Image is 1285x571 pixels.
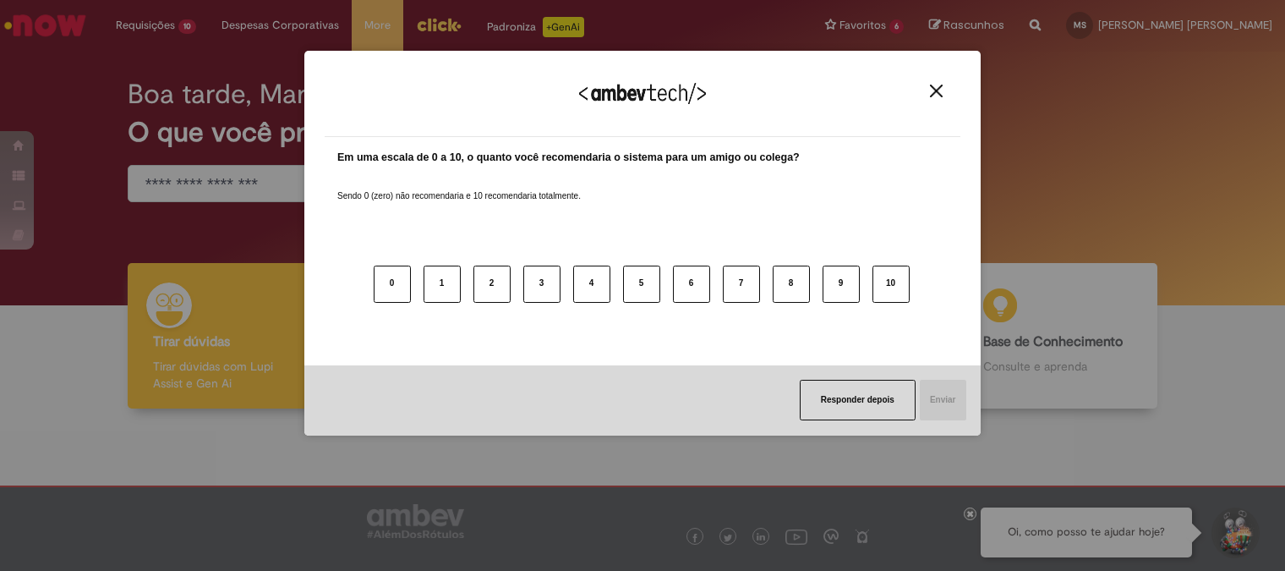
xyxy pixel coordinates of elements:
[573,266,610,303] button: 4
[579,83,706,104] img: Logo Ambevtech
[872,266,910,303] button: 10
[424,266,461,303] button: 1
[773,266,810,303] button: 8
[523,266,560,303] button: 3
[800,380,916,420] button: Responder depois
[723,266,760,303] button: 7
[623,266,660,303] button: 5
[925,84,948,98] button: Close
[823,266,860,303] button: 9
[473,266,511,303] button: 2
[930,85,943,97] img: Close
[374,266,411,303] button: 0
[673,266,710,303] button: 6
[337,150,800,166] label: Em uma escala de 0 a 10, o quanto você recomendaria o sistema para um amigo ou colega?
[337,170,581,202] label: Sendo 0 (zero) não recomendaria e 10 recomendaria totalmente.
